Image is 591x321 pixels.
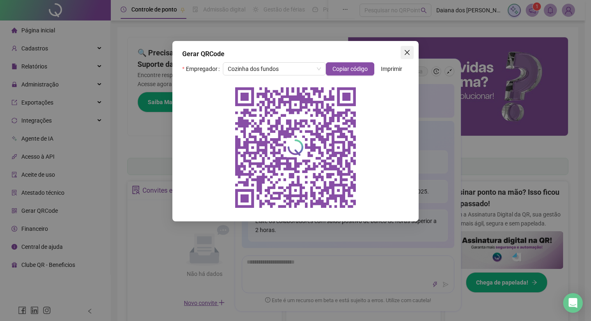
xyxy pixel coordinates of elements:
[404,49,410,56] span: close
[228,63,321,75] span: Cozinha dos fundos
[401,46,414,59] button: Close
[381,64,402,73] span: Imprimir
[230,82,361,213] img: qrcode do empregador
[332,64,368,73] span: Copiar código
[374,62,409,75] button: Imprimir
[182,62,223,75] label: Empregador
[326,62,374,75] button: Copiar código
[182,49,409,59] div: Gerar QRCode
[563,293,583,313] div: Open Intercom Messenger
